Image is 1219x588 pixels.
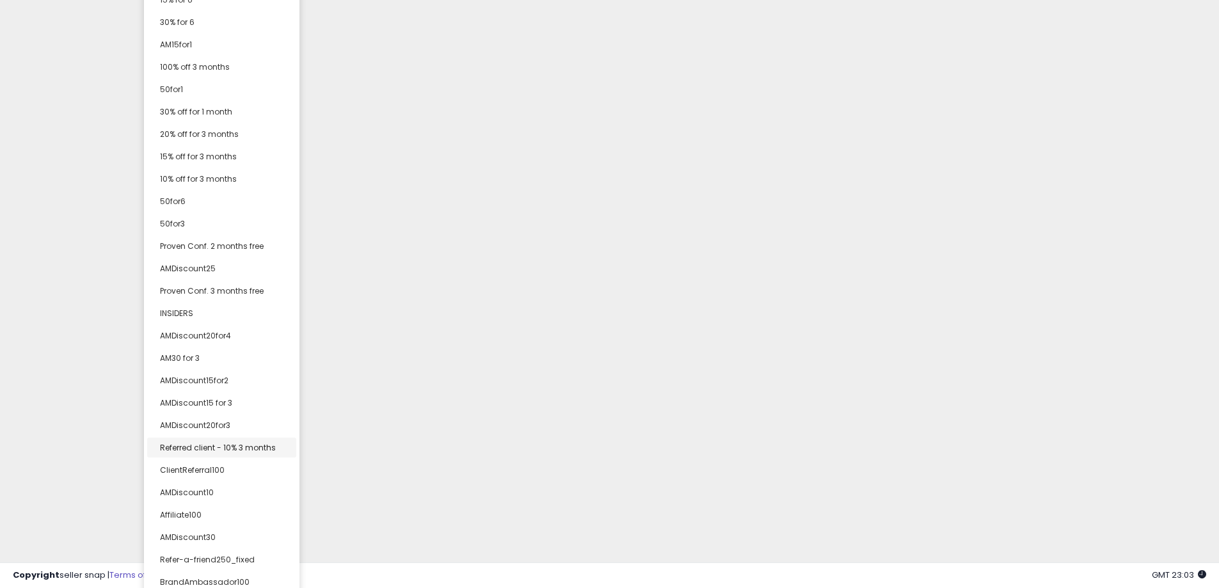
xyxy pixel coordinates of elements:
[160,532,216,543] span: AMDiscount30
[160,129,239,139] span: 20% off for 3 months
[160,263,216,274] span: AMDiscount25
[160,151,237,162] span: 15% off for 3 months
[109,569,164,581] a: Terms of Use
[160,173,237,184] span: 10% off for 3 months
[160,465,225,475] span: ClientReferral100
[160,353,200,363] span: AM30 for 3
[160,241,264,251] span: Proven Conf. 2 months free
[160,375,228,386] span: AMDiscount15for2
[160,39,192,50] span: AM15for1
[160,61,230,72] span: 100% off 3 months
[160,576,250,587] span: BrandAmbassador100
[160,330,231,341] span: AMDiscount20for4
[160,554,255,565] span: Refer-a-friend250_fixed
[160,487,214,498] span: AMDiscount10
[160,84,183,95] span: 50for1
[13,569,60,581] strong: Copyright
[1152,569,1206,581] span: 2025-09-8 23:03 GMT
[160,308,193,319] span: INSIDERS
[160,509,202,520] span: Affiliate100
[160,420,230,431] span: AMDiscount20for3
[160,218,185,229] span: 50for3
[13,569,222,582] div: seller snap | |
[160,397,232,408] span: AMDiscount15 for 3
[160,442,276,453] span: Referred client - 10% 3 months
[160,106,232,117] span: 30% off for 1 month
[160,285,264,296] span: Proven Conf. 3 months free
[160,17,195,28] span: 30% for 6
[160,196,186,207] span: 50for6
